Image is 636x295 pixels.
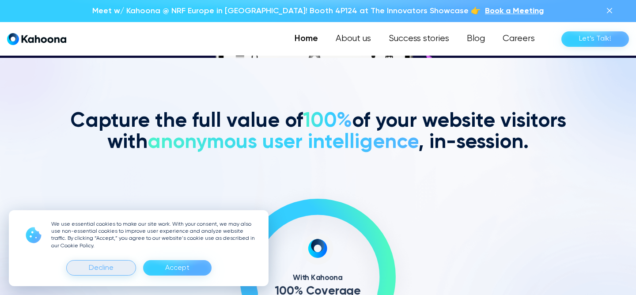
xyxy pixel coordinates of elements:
[286,30,327,48] a: Home
[148,132,418,152] span: anonymous user intelligence
[66,260,136,276] div: Decline
[485,7,544,15] span: Book a Meeting
[303,111,352,131] span: 100%
[327,30,380,48] a: About us
[561,31,629,47] a: Let’s Talk!
[579,32,611,46] div: Let’s Talk!
[92,5,481,17] p: Meet w/ Kahoona @ NRF Europe in [GEOGRAPHIC_DATA]! Booth 4P124 at The Innovators Showcase 👉
[165,261,189,275] div: Accept
[458,30,494,48] a: Blog
[143,260,212,276] div: Accept
[89,261,114,275] div: Decline
[7,33,66,45] a: home
[485,5,544,17] a: Book a Meeting
[51,221,258,250] p: We use essential cookies to make our site work. With your consent, we may also use non-essential ...
[66,111,570,153] h2: Capture the full value of of your website visitors with , in-session.
[494,30,544,48] a: Careers
[380,30,458,48] a: Success stories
